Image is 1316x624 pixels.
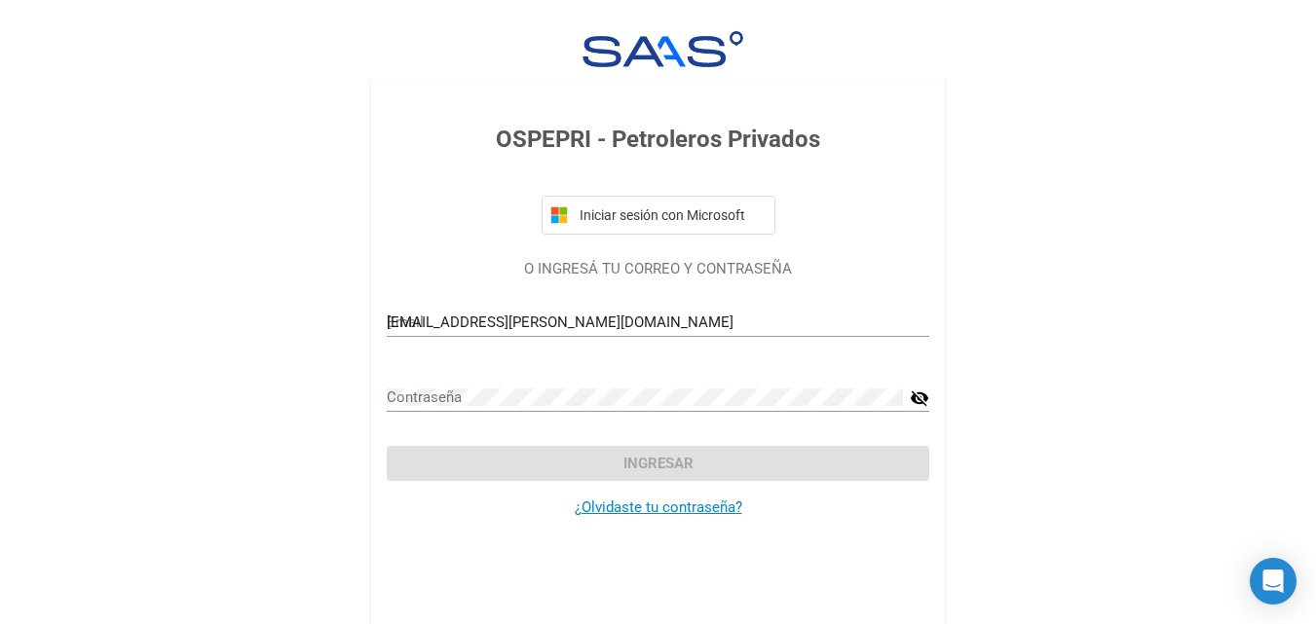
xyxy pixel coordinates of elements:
button: Iniciar sesión con Microsoft [542,196,775,235]
h3: OSPEPRI - Petroleros Privados [387,122,929,157]
span: Iniciar sesión con Microsoft [576,207,767,223]
span: Ingresar [623,455,694,472]
button: Ingresar [387,446,929,481]
a: ¿Olvidaste tu contraseña? [575,498,742,516]
p: O INGRESÁ TU CORREO Y CONTRASEÑA [387,258,929,280]
div: Open Intercom Messenger [1250,558,1297,605]
mat-icon: visibility_off [910,386,929,410]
